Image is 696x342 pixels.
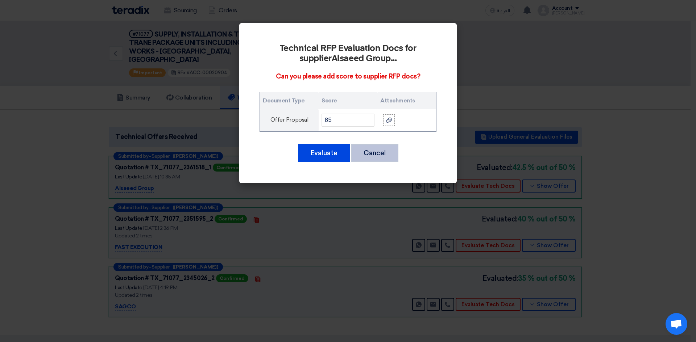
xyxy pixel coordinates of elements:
[319,92,377,109] th: Score
[260,92,319,109] th: Document Type
[666,313,687,335] div: Open chat
[298,144,350,162] button: Evaluate
[322,114,374,127] input: Score..
[260,109,319,131] td: Offer Proposal
[260,43,436,64] h2: Technical RFP Evaluation Docs for supplier ...
[332,54,391,63] b: Alsaeed Group
[276,72,420,80] span: Can you please add score to supplier RFP docs?
[377,92,436,109] th: Attachments
[351,144,398,162] button: Cancel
